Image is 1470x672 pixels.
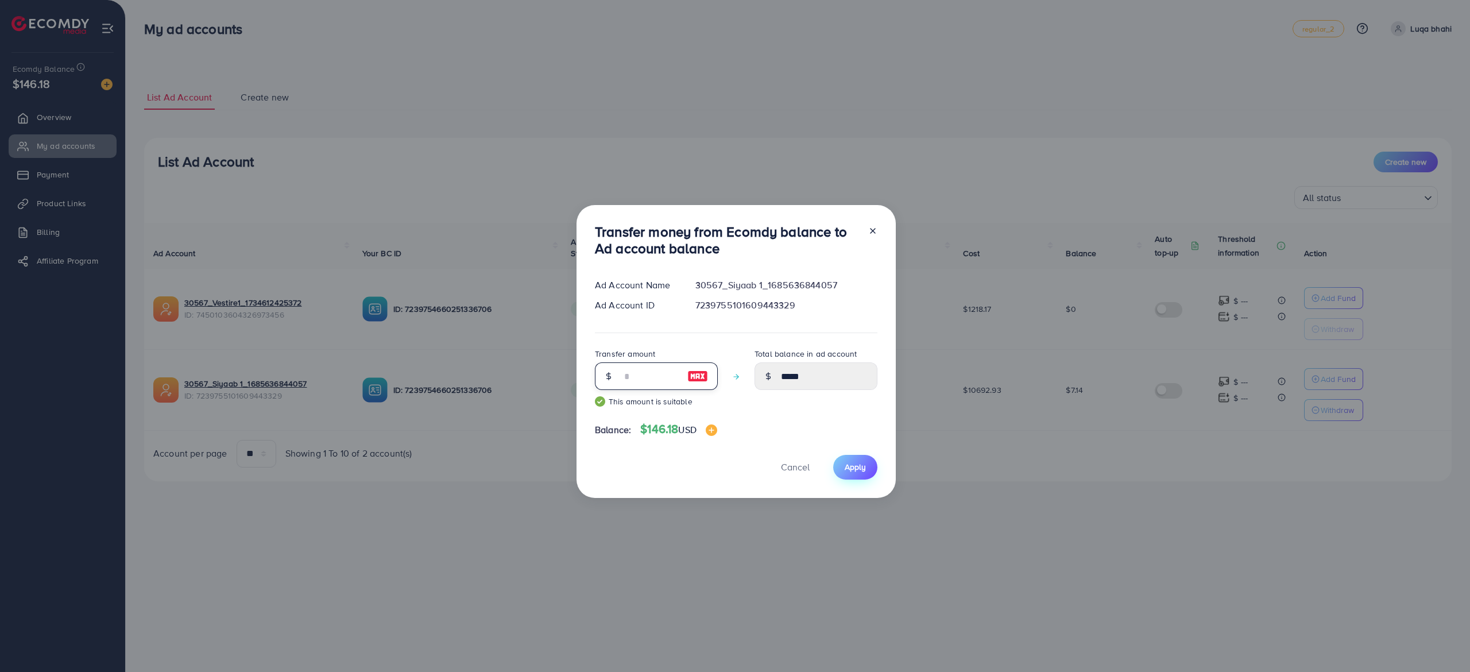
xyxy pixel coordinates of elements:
[687,369,708,383] img: image
[1421,620,1461,663] iframe: Chat
[595,396,605,407] img: guide
[706,424,717,436] img: image
[845,461,866,473] span: Apply
[781,461,810,473] span: Cancel
[686,279,887,292] div: 30567_Siyaab 1_1685636844057
[755,348,857,360] label: Total balance in ad account
[640,422,717,437] h4: $146.18
[595,348,655,360] label: Transfer amount
[595,423,631,437] span: Balance:
[678,423,696,436] span: USD
[595,223,859,257] h3: Transfer money from Ecomdy balance to Ad account balance
[586,299,686,312] div: Ad Account ID
[767,455,824,480] button: Cancel
[595,396,718,407] small: This amount is suitable
[586,279,686,292] div: Ad Account Name
[686,299,887,312] div: 7239755101609443329
[833,455,877,480] button: Apply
